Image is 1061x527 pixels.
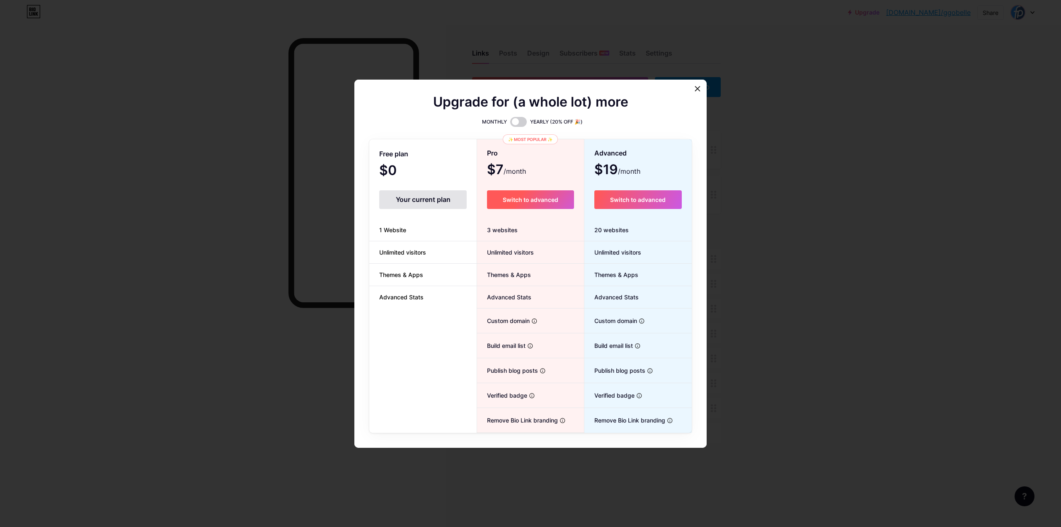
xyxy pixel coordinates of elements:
span: Unlimited visitors [477,248,534,257]
span: Custom domain [477,316,530,325]
span: /month [618,166,640,176]
span: Publish blog posts [584,366,645,375]
span: Upgrade for (a whole lot) more [433,97,628,107]
span: Publish blog posts [477,366,538,375]
div: 3 websites [477,219,584,241]
span: Build email list [584,341,633,350]
span: Advanced Stats [584,293,639,301]
span: $19 [594,165,640,176]
span: Advanced Stats [477,293,531,301]
span: Free plan [379,147,408,161]
span: $7 [487,165,526,176]
span: Themes & Apps [477,270,531,279]
span: 1 Website [369,226,416,234]
span: Unlimited visitors [369,248,436,257]
span: Verified badge [477,391,527,400]
button: Switch to advanced [594,190,682,209]
div: ✨ Most popular ✨ [503,134,558,144]
span: /month [504,166,526,176]
span: Unlimited visitors [584,248,641,257]
span: Verified badge [584,391,635,400]
span: Custom domain [584,316,637,325]
span: Build email list [477,341,526,350]
span: Themes & Apps [369,270,433,279]
span: Themes & Apps [584,270,638,279]
button: Switch to advanced [487,190,574,209]
div: Your current plan [379,190,467,209]
span: Switch to advanced [503,196,558,203]
span: MONTHLY [482,118,507,126]
div: 20 websites [584,219,692,241]
span: Remove Bio Link branding [584,416,665,425]
span: Switch to advanced [610,196,666,203]
span: Advanced [594,146,627,160]
span: $0 [379,165,419,177]
span: Remove Bio Link branding [477,416,558,425]
span: Advanced Stats [369,293,434,301]
span: Pro [487,146,498,160]
span: YEARLY (20% OFF 🎉) [530,118,583,126]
